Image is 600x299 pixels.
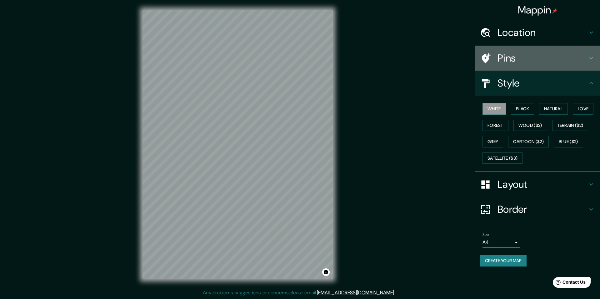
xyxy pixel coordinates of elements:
[539,103,568,115] button: Natural
[142,10,333,279] canvas: Map
[482,237,520,247] div: A4
[497,52,587,64] h4: Pins
[475,71,600,96] div: Style
[497,178,587,191] h4: Layout
[552,120,588,131] button: Terrain ($2)
[480,255,527,267] button: Create your map
[475,46,600,71] div: Pins
[322,268,330,276] button: Toggle attribution
[518,4,557,16] h4: Mappin
[508,136,549,147] button: Cartoon ($2)
[482,120,508,131] button: Forest
[554,136,583,147] button: Blue ($2)
[497,26,587,39] h4: Location
[544,275,593,292] iframe: Help widget launcher
[497,77,587,89] h4: Style
[552,8,557,13] img: pin-icon.png
[482,136,503,147] button: Grey
[482,103,506,115] button: White
[482,152,522,164] button: Satellite ($3)
[395,289,396,297] div: .
[573,103,593,115] button: Love
[203,289,395,297] p: Any problems, suggestions, or concerns please email .
[475,172,600,197] div: Layout
[482,232,489,237] label: Size
[475,20,600,45] div: Location
[475,197,600,222] div: Border
[396,289,397,297] div: .
[513,120,547,131] button: Wood ($2)
[497,203,587,216] h4: Border
[317,289,394,296] a: [EMAIL_ADDRESS][DOMAIN_NAME]
[511,103,534,115] button: Black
